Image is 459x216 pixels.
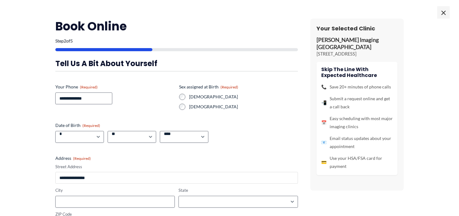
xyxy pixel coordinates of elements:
[55,164,298,170] label: Street Address
[321,119,327,127] span: 📅
[178,187,298,193] label: State
[73,156,91,161] span: (Required)
[317,51,397,57] p: [STREET_ADDRESS]
[64,38,66,43] span: 2
[437,6,450,19] span: ×
[321,95,393,111] li: Submit a request online and get a call back
[321,83,393,91] li: Save 20+ minutes of phone calls
[80,85,98,89] span: (Required)
[55,122,100,128] legend: Date of Birth
[321,66,393,78] h4: Skip the line with Expected Healthcare
[220,85,238,89] span: (Required)
[55,19,298,34] h2: Book Online
[321,99,327,107] span: 📲
[317,25,397,32] h3: Your Selected Clinic
[321,115,393,131] li: Easy scheduling with most major imaging clinics
[321,134,393,151] li: Email status updates about your appointment
[179,84,238,90] legend: Sex assigned at Birth
[189,104,298,110] label: [DEMOGRAPHIC_DATA]
[55,187,175,193] label: City
[189,94,298,100] label: [DEMOGRAPHIC_DATA]
[82,123,100,128] span: (Required)
[55,39,298,43] p: Step of
[321,83,327,91] span: 📞
[70,38,73,43] span: 5
[55,59,298,68] h3: Tell us a bit about yourself
[55,84,174,90] label: Your Phone
[321,154,393,170] li: Use your HSA/FSA card for payment
[317,37,397,51] p: [PERSON_NAME] Imaging [GEOGRAPHIC_DATA]
[321,158,327,166] span: 💳
[321,138,327,146] span: 📧
[55,155,91,161] legend: Address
